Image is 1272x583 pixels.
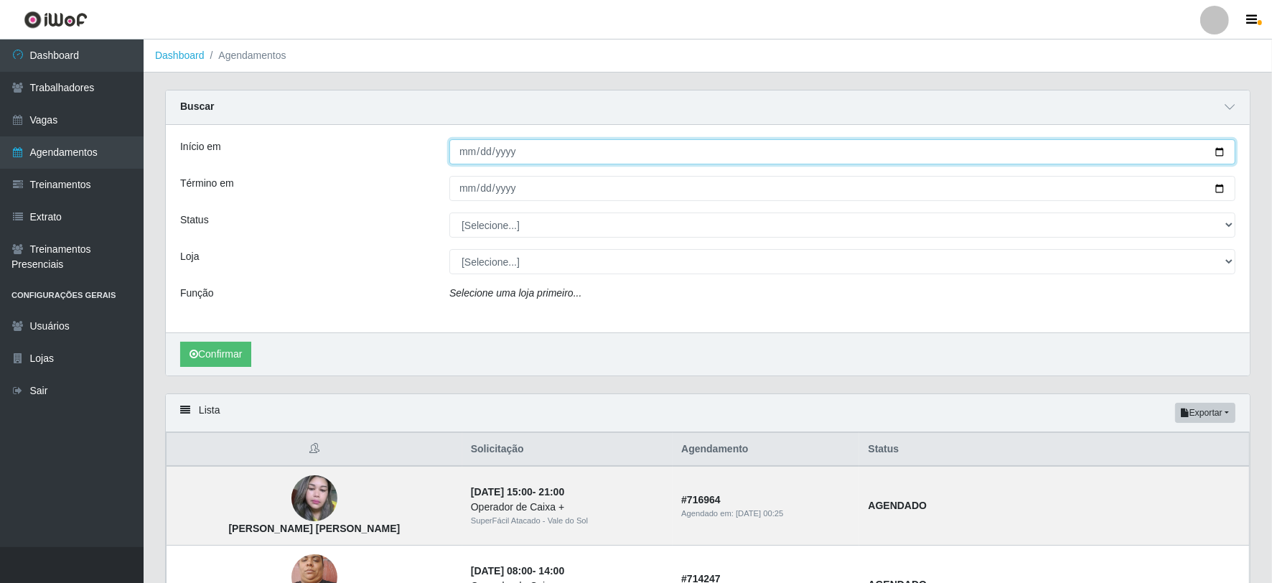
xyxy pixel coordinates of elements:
[449,176,1235,201] input: 00/00/0000
[449,287,581,299] i: Selecione uma loja primeiro...
[180,249,199,264] label: Loja
[205,48,286,63] li: Agendamentos
[155,50,205,61] a: Dashboard
[180,286,214,301] label: Função
[859,433,1249,467] th: Status
[166,394,1250,432] div: Lista
[180,101,214,112] strong: Buscar
[1175,403,1235,423] button: Exportar
[180,139,221,154] label: Início em
[736,509,783,518] time: [DATE] 00:25
[471,500,664,515] div: Operador de Caixa +
[449,139,1235,164] input: 00/00/0000
[180,213,209,228] label: Status
[471,486,564,498] strong: -
[144,39,1272,73] nav: breadcrumb
[681,494,721,505] strong: # 716964
[868,500,927,511] strong: AGENDADO
[471,565,533,577] time: [DATE] 08:00
[180,342,251,367] button: Confirmar
[471,486,533,498] time: [DATE] 15:00
[180,176,234,191] label: Término em
[24,11,88,29] img: CoreUI Logo
[291,468,337,529] img: Luciana Florêncio de Brito
[471,565,564,577] strong: -
[538,486,564,498] time: 21:00
[229,523,401,534] strong: [PERSON_NAME] [PERSON_NAME]
[471,515,664,527] div: SuperFácil Atacado - Vale do Sol
[538,565,564,577] time: 14:00
[681,508,851,520] div: Agendado em:
[462,433,673,467] th: Solicitação
[673,433,859,467] th: Agendamento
